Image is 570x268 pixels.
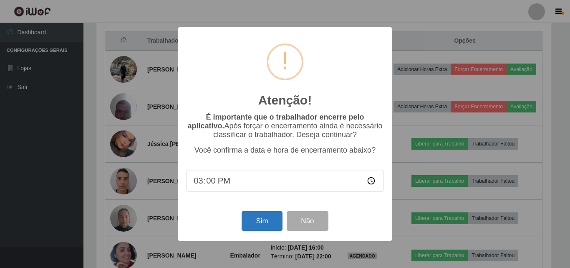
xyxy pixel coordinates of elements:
p: Após forçar o encerramento ainda é necessário classificar o trabalhador. Deseja continuar? [187,113,383,139]
button: Não [287,211,328,231]
p: Você confirma a data e hora de encerramento abaixo? [187,146,383,155]
b: É importante que o trabalhador encerre pelo aplicativo. [187,113,364,130]
button: Sim [242,211,282,231]
h2: Atenção! [258,93,312,108]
